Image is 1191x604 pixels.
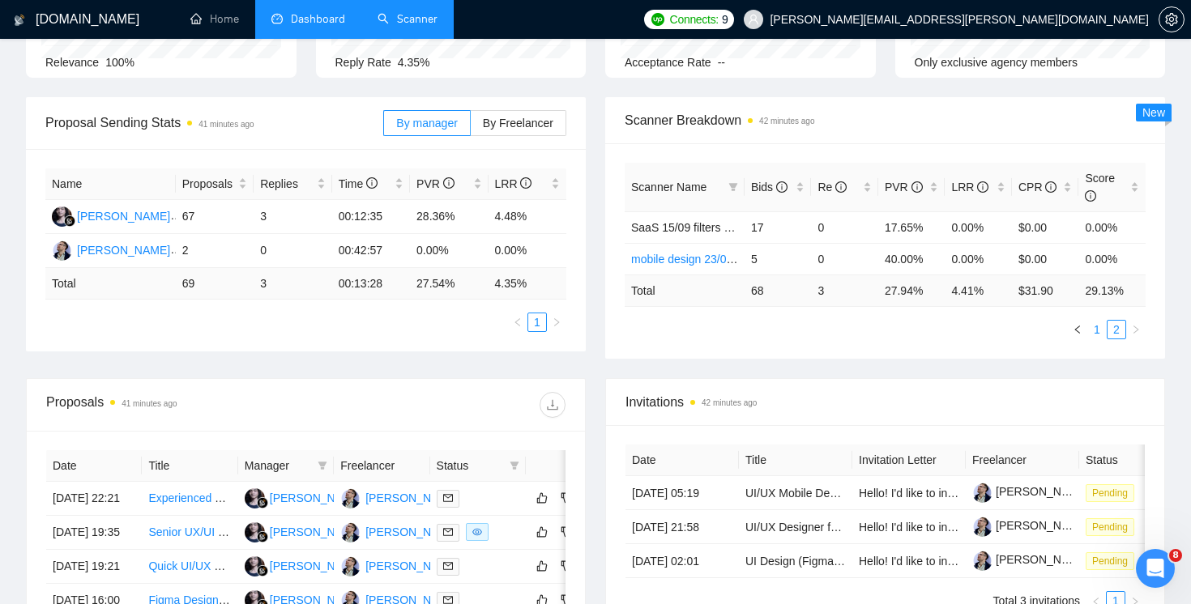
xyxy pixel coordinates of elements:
[718,56,725,69] span: --
[483,117,553,130] span: By Freelancer
[489,234,567,268] td: 0.00%
[340,556,361,576] img: YH
[561,525,572,538] span: dislike
[811,243,878,274] td: 0
[1012,243,1079,274] td: $0.00
[739,476,852,510] td: UI/UX Mobile Designer
[540,398,565,411] span: download
[340,522,361,542] img: YH
[410,268,488,300] td: 27.54 %
[314,453,331,478] span: filter
[625,476,739,510] td: [DATE] 05:19
[270,523,363,541] div: [PERSON_NAME]
[776,181,788,193] span: info-circle
[46,516,142,550] td: [DATE] 19:35
[332,268,410,300] td: 00:13:28
[561,559,572,572] span: dislike
[1159,13,1184,26] span: setting
[410,200,488,234] td: 28.36%
[176,168,254,200] th: Proposals
[1086,484,1134,502] span: Pending
[365,523,459,541] div: [PERSON_NAME]
[339,177,378,190] span: Time
[142,516,237,550] td: Senior UX/UI Designer (Finance) — Website + App (Figma)
[972,485,1089,498] a: [PERSON_NAME]
[398,56,430,69] span: 4.35%
[1086,552,1134,570] span: Pending
[878,243,946,274] td: 40.00%
[45,113,383,133] span: Proposal Sending Stats
[176,268,254,300] td: 69
[852,444,966,476] th: Invitation Letter
[532,556,552,576] button: like
[437,457,503,474] span: Status
[625,510,739,544] td: [DATE] 21:58
[245,525,363,538] a: RS[PERSON_NAME]
[1085,190,1096,202] span: info-circle
[148,559,494,572] a: Quick UI/UX Mockup in Figma – Evaluation Form (Short Turnaround)
[911,181,923,193] span: info-circle
[631,221,864,234] span: SaaS 15/09 filters change+cover letter change
[508,313,527,332] li: Previous Page
[318,461,327,470] span: filter
[520,177,531,189] span: info-circle
[1169,549,1182,562] span: 8
[631,181,706,194] span: Scanner Name
[46,550,142,584] td: [DATE] 19:21
[651,13,664,26] img: upwork-logo.png
[885,181,923,194] span: PVR
[148,491,490,504] a: Experienced UX/UI Designer Needed for Complex Web Applications
[46,392,306,418] div: Proposals
[332,234,410,268] td: 00:42:57
[335,56,391,69] span: Reply Rate
[1086,520,1141,533] a: Pending
[416,177,455,190] span: PVR
[547,313,566,332] button: right
[148,525,447,538] a: Senior UX/UI Designer (Finance) — Website + App (Figma)
[46,482,142,516] td: [DATE] 22:21
[728,182,738,192] span: filter
[811,211,878,243] td: 0
[1078,211,1146,243] td: 0.00%
[1108,321,1125,338] a: 2
[396,117,457,130] span: By manager
[1126,320,1146,339] button: right
[1131,325,1141,334] span: right
[332,200,410,234] td: 00:12:35
[1126,320,1146,339] li: Next Page
[625,444,739,476] th: Date
[702,398,757,407] time: 42 minutes ago
[142,550,237,584] td: Quick UI/UX Mockup in Figma – Evaluation Form (Short Turnaround)
[1085,172,1115,202] span: Score
[739,444,852,476] th: Title
[811,274,878,306] td: 3
[77,241,170,259] div: [PERSON_NAME]
[52,209,170,222] a: RS[PERSON_NAME]
[142,450,237,482] th: Title
[745,211,812,243] td: 17
[510,461,519,470] span: filter
[443,493,453,503] span: mail
[198,120,254,129] time: 41 minutes ago
[1136,549,1175,588] iframe: Intercom live chat
[557,488,576,508] button: dislike
[245,559,363,572] a: RS[PERSON_NAME]
[122,399,177,408] time: 41 minutes ago
[257,531,268,542] img: gigradar-bm.png
[532,522,552,542] button: like
[528,313,546,331] a: 1
[748,14,759,25] span: user
[725,175,741,199] span: filter
[270,489,363,507] div: [PERSON_NAME]
[745,521,971,534] a: UI/UX Designer for Cutting-Edge AI Products
[625,274,745,306] td: Total
[46,450,142,482] th: Date
[557,522,576,542] button: dislike
[254,234,331,268] td: 0
[495,177,532,190] span: LRR
[540,392,566,418] button: download
[1087,320,1107,339] li: 1
[625,56,711,69] span: Acceptance Rate
[751,181,788,194] span: Bids
[190,12,239,26] a: homeHome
